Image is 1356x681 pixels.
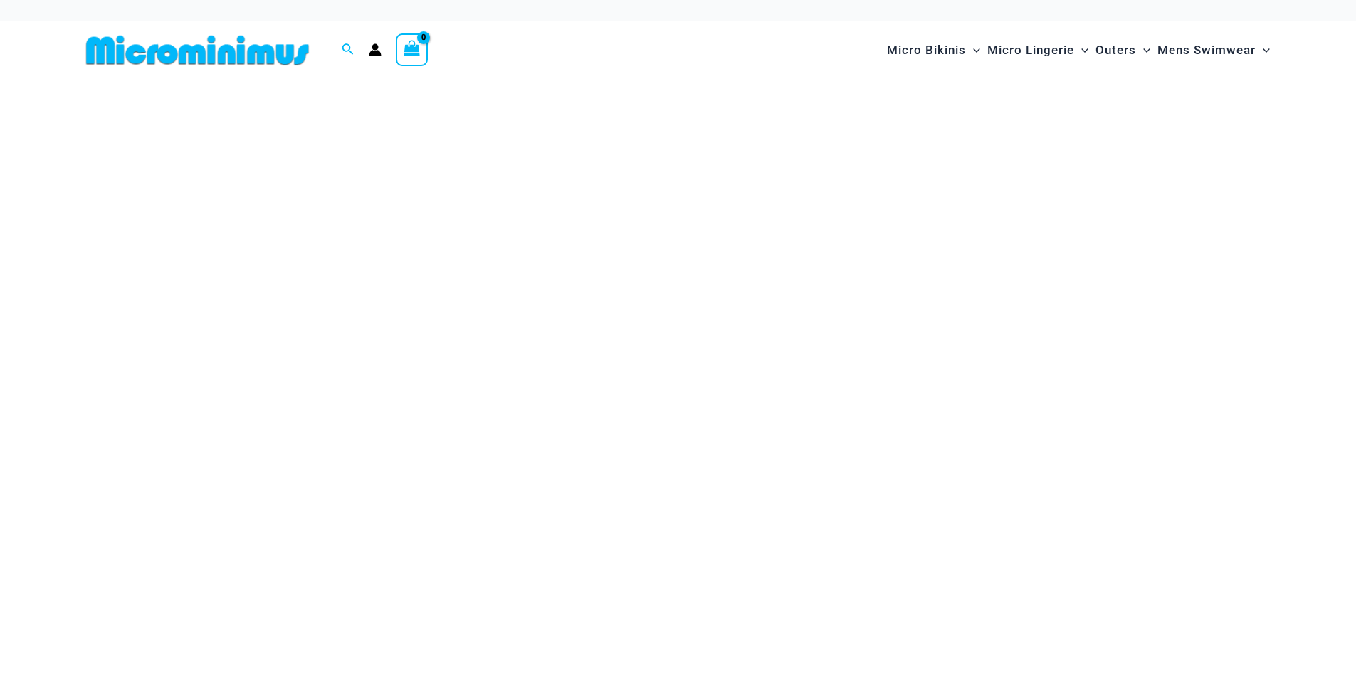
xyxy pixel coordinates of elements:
[369,43,382,56] a: Account icon link
[1136,32,1150,68] span: Menu Toggle
[342,41,354,59] a: Search icon link
[1157,32,1256,68] span: Mens Swimwear
[881,26,1276,74] nav: Site Navigation
[1074,32,1088,68] span: Menu Toggle
[1095,32,1136,68] span: Outers
[396,33,429,66] a: View Shopping Cart, empty
[1092,28,1154,72] a: OutersMenu ToggleMenu Toggle
[80,34,315,66] img: MM SHOP LOGO FLAT
[887,32,966,68] span: Micro Bikinis
[883,28,984,72] a: Micro BikinisMenu ToggleMenu Toggle
[984,28,1092,72] a: Micro LingerieMenu ToggleMenu Toggle
[1154,28,1273,72] a: Mens SwimwearMenu ToggleMenu Toggle
[966,32,980,68] span: Menu Toggle
[1256,32,1270,68] span: Menu Toggle
[987,32,1074,68] span: Micro Lingerie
